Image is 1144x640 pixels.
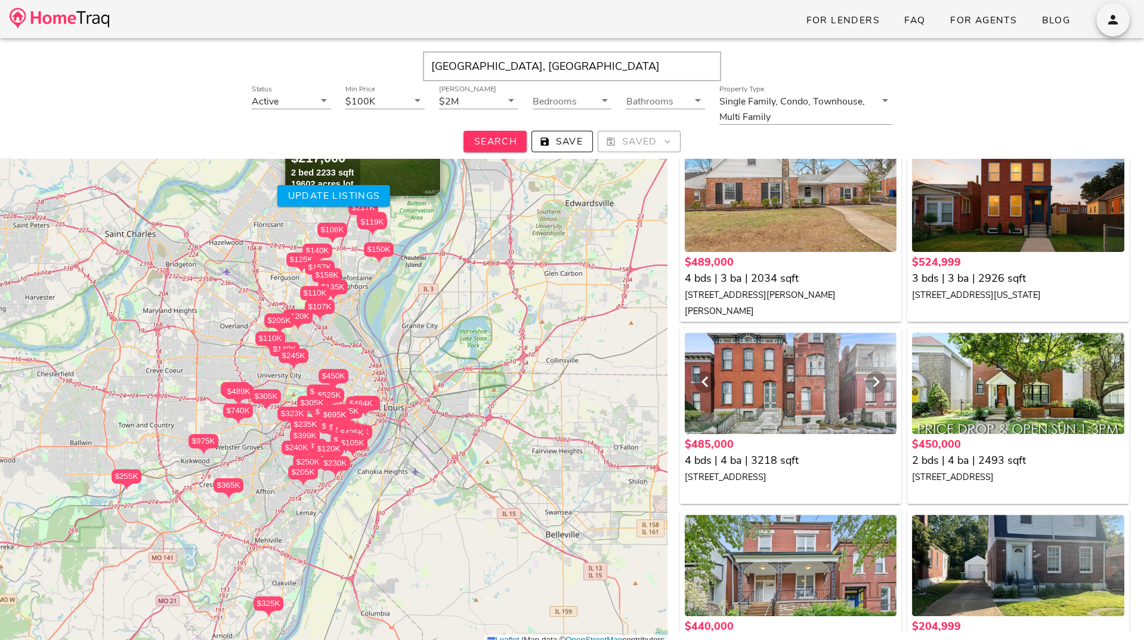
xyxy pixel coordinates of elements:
[1041,14,1070,27] span: Blog
[255,331,285,346] div: $110K
[439,85,496,94] label: [PERSON_NAME]
[290,455,303,461] img: triPin.png
[894,10,935,31] a: FAQ
[286,421,299,427] img: triPin.png
[940,10,1026,31] a: For Agents
[330,433,360,454] div: $175K
[277,407,307,427] div: $323K
[214,478,243,499] div: $365K
[364,242,394,257] div: $150K
[685,471,766,483] small: [STREET_ADDRESS]
[283,309,313,330] div: $120K
[252,93,331,109] div: StatusActive
[297,396,327,410] div: $305K
[685,254,897,270] div: $489,000
[366,229,379,236] img: triPin.png
[277,185,389,207] button: Update listings
[251,389,281,410] div: $305K
[295,267,308,273] img: triPin.png
[326,237,339,244] img: triPin.png
[291,167,354,179] div: 2 bed 2233 sqft
[694,371,716,393] button: Previous visual
[314,314,326,321] img: triPin.png
[300,286,330,307] div: $110K
[329,470,342,477] img: triPin.png
[813,96,865,107] div: Townhouse,
[348,201,378,215] div: $217K
[350,396,380,410] div: $485K
[273,328,286,334] img: triPin.png
[320,408,350,422] div: $695K
[326,420,355,435] div: $490K
[342,425,372,439] div: $355K
[912,471,994,483] small: [STREET_ADDRESS]
[252,85,272,94] label: Status
[112,469,141,490] div: $255K
[685,270,897,287] div: 4 bds | 3 ba | 2034 sqft
[904,14,926,27] span: FAQ
[222,493,235,499] img: triPin.png
[320,456,350,477] div: $230K
[297,396,327,417] div: $305K
[314,442,344,456] div: $120K
[288,465,318,486] div: $205K
[293,455,323,476] div: $250K
[719,112,771,122] div: Multi Family
[346,396,376,417] div: $484K
[912,289,1041,301] small: [STREET_ADDRESS][US_STATE]
[264,313,294,328] div: $205K
[120,484,133,490] img: triPin.png
[342,425,372,446] div: $355K
[348,201,378,221] div: $217K
[332,423,362,438] div: $365K
[112,469,141,484] div: $255K
[350,396,380,417] div: $485K
[330,433,360,447] div: $175K
[319,369,348,390] div: $450K
[327,383,340,390] img: triPin.png
[223,404,253,418] div: $740K
[626,93,705,109] div: Bathrooms
[277,407,307,421] div: $323K
[297,439,327,460] div: $230K
[318,280,348,294] div: $135K
[291,150,354,167] div: $217,000
[282,441,311,455] div: $240K
[317,223,347,237] div: $108K
[865,371,887,393] button: Next visual
[233,399,245,405] img: triPin.png
[285,76,441,196] a: $217,000 2 bed 2233 sqft 19602 acres lot
[224,384,253,399] div: $489K
[463,131,527,152] button: Search
[805,14,880,27] span: For Lenders
[332,404,362,425] div: $775K
[357,215,387,229] div: $119K
[346,396,376,411] div: $484K
[297,479,310,486] img: triPin.png
[312,268,342,282] div: $158K
[719,85,764,94] label: Property Type
[188,434,218,455] div: $975K
[302,244,332,258] div: $140K
[288,465,318,479] div: $205K
[337,426,367,440] div: $425K
[1031,10,1080,31] a: Blog
[293,455,323,469] div: $250K
[252,96,279,107] div: Active
[345,96,375,107] div: $100K
[290,429,320,450] div: $399K
[188,434,218,448] div: $975K
[214,478,243,493] div: $365K
[345,93,425,109] div: Min Price$100K
[197,448,210,455] img: triPin.png
[531,131,593,152] button: Save
[912,436,1124,453] div: $450,000
[912,619,1124,635] div: $204,999
[264,313,294,334] div: $205K
[796,10,889,31] a: For Lenders
[439,96,459,107] div: $2M
[355,411,367,417] img: triPin.png
[685,289,836,317] small: [STREET_ADDRESS][PERSON_NAME][PERSON_NAME]
[260,404,273,410] img: triPin.png
[685,436,897,485] a: $485,000 4 bds | 4 ba | 3218 sqft [STREET_ADDRESS]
